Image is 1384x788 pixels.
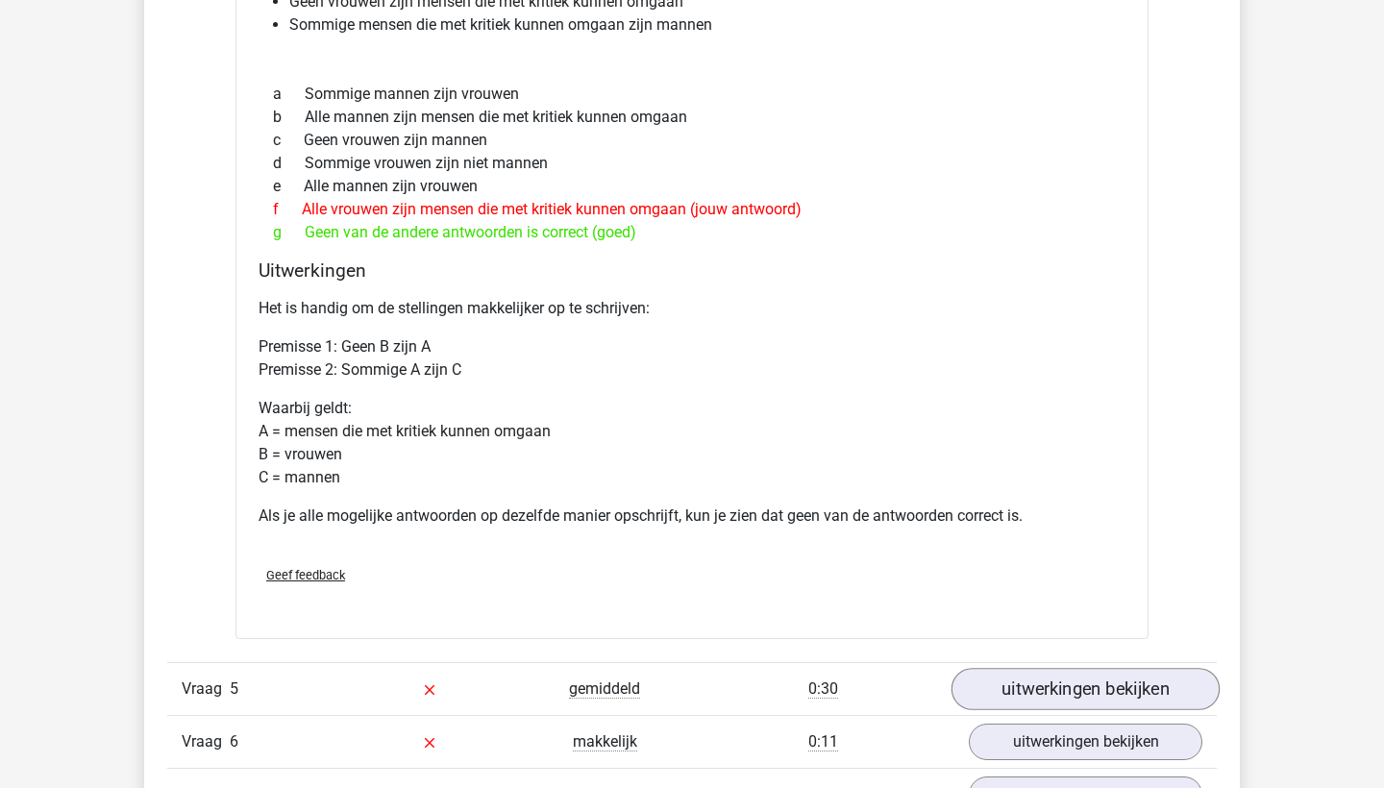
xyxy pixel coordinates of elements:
span: gemiddeld [569,679,640,699]
div: Sommige mannen zijn vrouwen [259,83,1125,106]
span: f [273,198,302,221]
div: Sommige vrouwen zijn niet mannen [259,152,1125,175]
span: 0:30 [808,679,838,699]
p: Het is handig om de stellingen makkelijker op te schrijven: [259,297,1125,320]
div: Geen van de andere antwoorden is correct (goed) [259,221,1125,244]
a: uitwerkingen bekijken [951,669,1220,711]
span: b [273,106,305,129]
span: Vraag [182,677,230,701]
span: c [273,129,304,152]
li: Sommige mensen die met kritiek kunnen omgaan zijn mannen [289,13,1133,37]
span: a [273,83,305,106]
span: g [273,221,305,244]
span: Vraag [182,730,230,753]
a: uitwerkingen bekijken [969,724,1202,760]
span: d [273,152,305,175]
span: 6 [230,732,238,751]
p: Als je alle mogelijke antwoorden op dezelfde manier opschrijft, kun je zien dat geen van de antwo... [259,505,1125,528]
h4: Uitwerkingen [259,259,1125,282]
p: Waarbij geldt: A = mensen die met kritiek kunnen omgaan B = vrouwen C = mannen [259,397,1125,489]
p: Premisse 1: Geen B zijn A Premisse 2: Sommige A zijn C [259,335,1125,382]
div: Geen vrouwen zijn mannen [259,129,1125,152]
div: Alle mannen zijn mensen die met kritiek kunnen omgaan [259,106,1125,129]
span: 5 [230,679,238,698]
div: Alle vrouwen zijn mensen die met kritiek kunnen omgaan (jouw antwoord) [259,198,1125,221]
span: makkelijk [573,732,637,751]
span: e [273,175,304,198]
span: Geef feedback [266,568,345,582]
span: 0:11 [808,732,838,751]
div: Alle mannen zijn vrouwen [259,175,1125,198]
